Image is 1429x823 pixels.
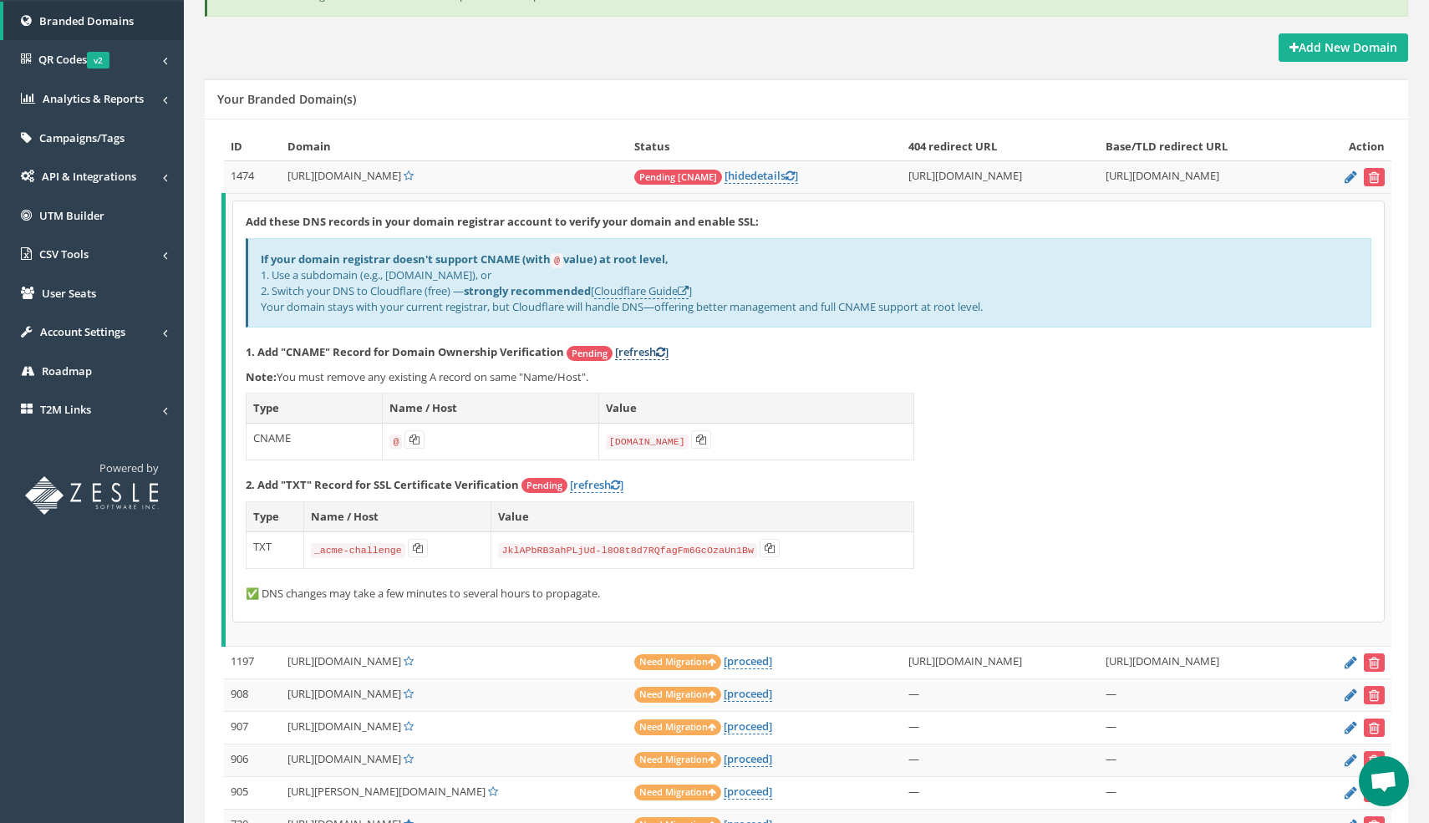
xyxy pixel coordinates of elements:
[551,253,563,268] code: @
[389,434,402,450] code: @
[902,712,1098,744] td: —
[287,653,401,668] span: [URL][DOMAIN_NAME]
[287,686,401,701] span: [URL][DOMAIN_NAME]
[39,13,134,28] span: Branded Domains
[1279,33,1408,62] a: Add New Domain
[224,647,281,679] td: 1197
[224,744,281,777] td: 906
[404,686,414,701] a: Set Default
[42,286,96,301] span: User Seats
[1099,679,1309,712] td: —
[87,52,109,69] span: v2
[404,653,414,668] a: Set Default
[246,369,1371,385] p: You must remove any existing A record on same "Name/Host".
[261,251,669,267] b: If your domain registrar doesn't support CNAME (with value) at root level,
[39,208,104,223] span: UTM Builder
[1309,132,1391,161] th: Action
[224,712,281,744] td: 907
[570,477,623,493] a: [refresh]
[902,647,1098,679] td: [URL][DOMAIN_NAME]
[281,132,628,161] th: Domain
[628,132,902,161] th: Status
[246,214,759,229] strong: Add these DNS records in your domain registrar account to verify your domain and enable SSL:
[902,777,1098,810] td: —
[521,478,567,493] span: Pending
[287,751,401,766] span: [URL][DOMAIN_NAME]
[246,586,1371,602] p: ✅ DNS changes may take a few minutes to several hours to propagate.
[287,719,401,734] span: [URL][DOMAIN_NAME]
[634,687,721,703] span: Need Migration
[43,91,144,106] span: Analytics & Reports
[725,168,798,184] a: [hidedetails]
[404,751,414,766] a: Set Default
[247,423,383,460] td: CNAME
[902,744,1098,777] td: —
[902,132,1098,161] th: 404 redirect URL
[303,502,491,532] th: Name / Host
[464,283,591,298] b: strongly recommended
[615,344,669,360] a: [refresh]
[1099,712,1309,744] td: —
[724,784,772,800] a: [proceed]
[1099,132,1309,161] th: Base/TLD redirect URL
[287,784,486,799] span: [URL][PERSON_NAME][DOMAIN_NAME]
[606,434,689,450] code: [DOMAIN_NAME]
[1289,39,1397,55] strong: Add New Domain
[634,785,721,800] span: Need Migration
[491,502,914,532] th: Value
[567,346,613,361] span: Pending
[488,784,498,799] a: Set Default
[42,363,92,378] span: Roadmap
[634,654,721,670] span: Need Migration
[1359,756,1409,806] div: Open chat
[1099,777,1309,810] td: —
[902,679,1098,712] td: —
[38,52,109,67] span: QR Codes
[247,502,304,532] th: Type
[724,686,772,702] a: [proceed]
[902,161,1098,194] td: [URL][DOMAIN_NAME]
[39,130,125,145] span: Campaigns/Tags
[724,653,772,669] a: [proceed]
[724,751,772,767] a: [proceed]
[246,369,277,384] b: Note:
[247,394,383,424] th: Type
[634,170,722,185] span: Pending [CNAME]
[287,168,401,183] span: [URL][DOMAIN_NAME]
[311,543,405,558] code: _acme-challenge
[598,394,913,424] th: Value
[1099,744,1309,777] td: —
[217,93,356,105] h5: Your Branded Domain(s)
[40,402,91,417] span: T2M Links
[40,324,125,339] span: Account Settings
[1099,647,1309,679] td: [URL][DOMAIN_NAME]
[39,246,89,262] span: CSV Tools
[724,719,772,734] a: [proceed]
[634,752,721,768] span: Need Migration
[246,477,519,492] strong: 2. Add "TXT" Record for SSL Certificate Verification
[246,344,564,359] strong: 1. Add "CNAME" Record for Domain Ownership Verification
[224,132,281,161] th: ID
[383,394,598,424] th: Name / Host
[404,719,414,734] a: Set Default
[42,169,136,184] span: API & Integrations
[224,679,281,712] td: 908
[1099,161,1309,194] td: [URL][DOMAIN_NAME]
[247,531,304,568] td: TXT
[246,238,1371,328] div: 1. Use a subdomain (e.g., [DOMAIN_NAME]), or 2. Switch your DNS to Cloudflare (free) — [ ] Your d...
[224,161,281,194] td: 1474
[634,719,721,735] span: Need Migration
[404,168,414,183] a: Set Default
[498,543,757,558] code: JklAPbRB3ahPLjUd-l8O8t8d7RQfagFm6GcOzaUn1Bw
[594,283,689,299] a: Cloudflare Guide
[224,777,281,810] td: 905
[728,168,750,183] span: hide
[99,460,159,475] span: Powered by
[25,476,159,515] img: T2M URL Shortener powered by Zesle Software Inc.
